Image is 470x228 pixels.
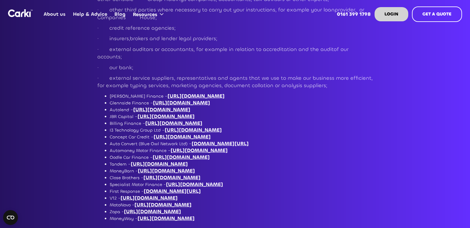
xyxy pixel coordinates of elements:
[138,215,195,222] a: [URL][DOMAIN_NAME]
[166,181,223,188] a: [URL][DOMAIN_NAME]
[97,74,373,90] p: · external service suppliers, representatives and agents that we use to make our business more ef...
[153,154,210,160] a: [URL][DOMAIN_NAME]
[110,195,373,201] li: V12 -
[110,208,373,215] li: Zopa -
[131,161,188,167] a: [URL][DOMAIN_NAME]
[171,147,228,154] a: [URL][DOMAIN_NAME]
[110,133,373,140] li: Concept Car Credit –
[110,161,373,167] li: Tandem –
[143,174,201,181] a: [URL][DOMAIN_NAME]
[110,99,373,106] li: Glennside Finance –
[375,7,408,21] a: LOGIN
[165,127,222,133] a: [URL][DOMAIN_NAME]
[145,120,202,126] a: [URL][DOMAIN_NAME]
[69,2,111,26] a: Help & Advice
[133,106,190,113] a: [URL][DOMAIN_NAME]
[110,188,373,195] li: First Response -
[192,140,249,147] a: [DOMAIN_NAME][URL]
[337,11,371,17] strong: 0161 399 1798
[124,208,181,215] a: [URL][DOMAIN_NAME]
[110,106,373,113] li: Autolend –
[153,99,210,106] a: [URL][DOMAIN_NAME]
[110,201,373,208] li: MotoNovo -
[97,35,373,42] p: · insurers,brokers and lender legal providers;
[110,167,373,174] li: MoneyBarn -
[333,2,375,26] a: 0161 399 1798
[167,93,225,99] a: [URL][DOMAIN_NAME]
[110,147,373,154] li: Automoney Motor Finance –
[110,93,373,99] li: [PERSON_NAME] Finance –
[110,120,373,127] li: Billing Finance –
[97,46,373,61] p: · external auditors or accountants, for example in relation to accreditation and the auditof our ...
[111,2,129,26] a: Blog
[97,24,373,32] p: · credit reference agencies;
[110,127,373,133] li: I3 Technology Group Ltd –
[40,2,69,26] a: About us
[110,174,373,181] li: Close Brothers -
[3,210,18,225] button: Open CMP widget
[422,11,451,17] strong: GET A QUOTE
[110,113,373,120] li: JBR Capital –
[110,154,373,161] li: Oodle Car Finance –
[384,11,398,17] strong: LOGIN
[154,133,211,140] a: [URL][DOMAIN_NAME]
[412,6,462,22] a: GET A QUOTE
[8,9,33,17] img: Logo
[134,201,192,208] a: [URL][DOMAIN_NAME]
[133,11,157,18] div: Resources
[110,181,373,188] li: Specialist Motor Finance -
[144,188,201,194] a: [DOMAIN_NAME][URL]
[97,64,373,71] p: · our bank;
[8,9,33,17] a: home
[129,2,170,26] div: Resources
[121,195,178,201] a: [URL][DOMAIN_NAME]
[110,140,373,147] li: Auto Convert (Blue Owl Network Ltd) –
[110,215,373,222] li: MoneyWay -
[138,167,195,174] a: [URL][DOMAIN_NAME]
[138,113,195,120] a: [URL][DOMAIN_NAME]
